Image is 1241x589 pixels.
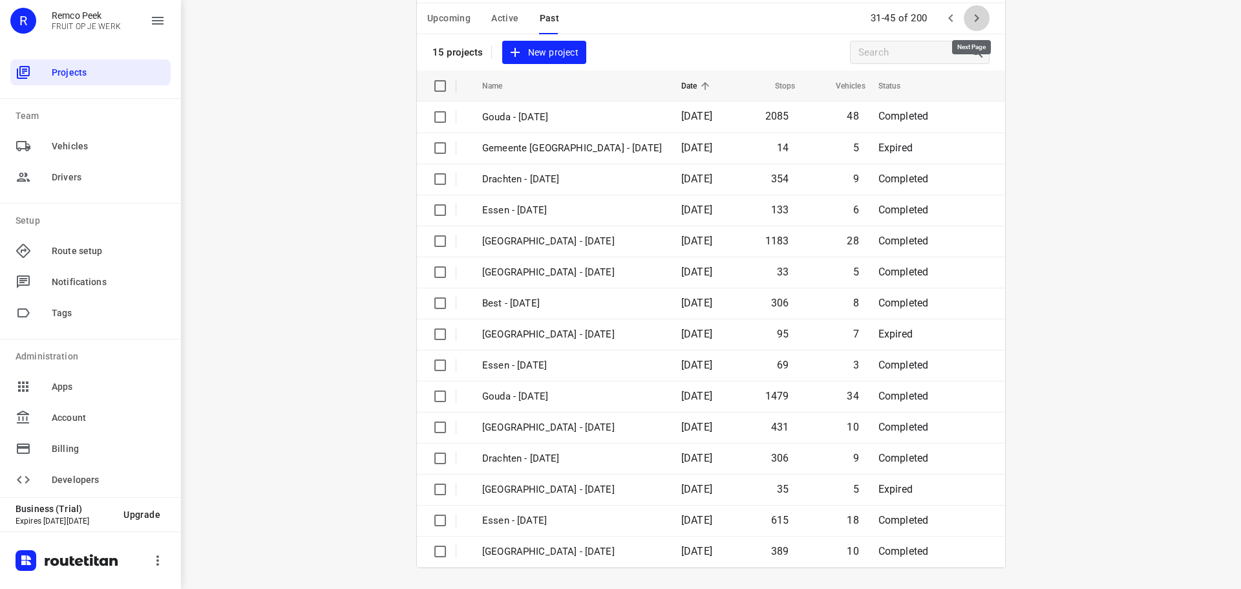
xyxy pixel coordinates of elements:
[865,5,933,32] span: 31-45 of 200
[52,411,165,425] span: Account
[853,266,859,278] span: 5
[482,110,662,125] p: Gouda - Wednesday
[52,66,165,80] span: Projects
[771,421,789,433] span: 431
[10,467,171,493] div: Developers
[10,8,36,34] div: R
[482,513,662,528] p: Essen - Monday
[482,544,662,559] p: Antwerpen - Monday
[482,358,662,373] p: Essen - Tuesday
[482,172,662,187] p: Drachten - Wednesday
[681,173,712,185] span: [DATE]
[113,503,171,526] button: Upgrade
[52,306,165,320] span: Tags
[878,266,929,278] span: Completed
[16,517,113,526] p: Expires [DATE][DATE]
[878,390,929,402] span: Completed
[777,328,789,340] span: 95
[52,244,165,258] span: Route setup
[847,110,858,122] span: 48
[938,5,964,31] span: Previous Page
[52,10,121,21] p: Remco Peek
[427,10,471,27] span: Upcoming
[482,482,662,497] p: Gemeente Rotterdam - Monday
[853,297,859,309] span: 8
[540,10,560,27] span: Past
[878,483,913,495] span: Expired
[10,374,171,400] div: Apps
[52,473,165,487] span: Developers
[878,173,929,185] span: Completed
[765,110,789,122] span: 2085
[777,483,789,495] span: 35
[853,359,859,371] span: 3
[853,204,859,216] span: 6
[847,390,858,402] span: 34
[482,451,662,466] p: Drachten - Tuesday
[771,514,789,526] span: 615
[847,235,858,247] span: 28
[52,171,165,184] span: Drivers
[123,509,160,520] span: Upgrade
[681,266,712,278] span: [DATE]
[16,109,171,123] p: Team
[777,359,789,371] span: 69
[878,204,929,216] span: Completed
[491,10,518,27] span: Active
[681,204,712,216] span: [DATE]
[847,545,858,557] span: 10
[681,421,712,433] span: [DATE]
[853,173,859,185] span: 9
[758,78,796,94] span: Stops
[777,142,789,154] span: 14
[482,389,662,404] p: Gouda - Tuesday
[681,359,712,371] span: [DATE]
[10,133,171,159] div: Vehicles
[52,442,165,456] span: Billing
[52,275,165,289] span: Notifications
[16,504,113,514] p: Business (Trial)
[853,483,859,495] span: 5
[765,235,789,247] span: 1183
[681,142,712,154] span: [DATE]
[878,359,929,371] span: Completed
[771,297,789,309] span: 306
[970,45,989,60] div: Search
[681,78,714,94] span: Date
[878,545,929,557] span: Completed
[878,142,913,154] span: Expired
[681,452,712,464] span: [DATE]
[10,436,171,462] div: Billing
[482,265,662,280] p: Antwerpen - Tuesday
[502,41,586,65] button: New project
[853,452,859,464] span: 9
[510,45,578,61] span: New project
[847,421,858,433] span: 10
[482,234,662,249] p: Zwolle - Wednesday
[878,328,913,340] span: Expired
[878,452,929,464] span: Completed
[10,59,171,85] div: Projects
[878,110,929,122] span: Completed
[681,297,712,309] span: [DATE]
[482,327,662,342] p: Gemeente Rotterdam - Tuesday
[10,405,171,431] div: Account
[771,173,789,185] span: 354
[681,514,712,526] span: [DATE]
[482,78,520,94] span: Name
[771,204,789,216] span: 133
[819,78,865,94] span: Vehicles
[10,164,171,190] div: Drivers
[10,269,171,295] div: Notifications
[482,203,662,218] p: Essen - Wednesday
[482,420,662,435] p: Zwolle - Tuesday
[777,266,789,278] span: 33
[16,214,171,228] p: Setup
[681,545,712,557] span: [DATE]
[681,235,712,247] span: [DATE]
[771,545,789,557] span: 389
[771,452,789,464] span: 306
[878,78,918,94] span: Status
[878,514,929,526] span: Completed
[10,300,171,326] div: Tags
